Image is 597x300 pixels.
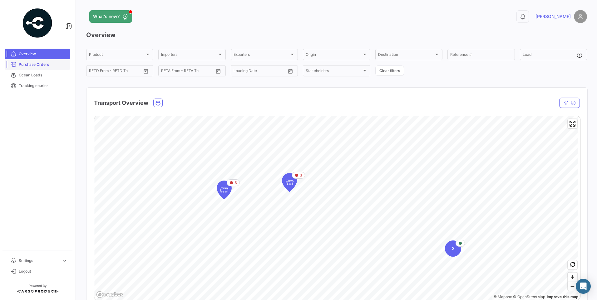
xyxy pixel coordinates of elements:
[89,10,132,23] button: What's new?
[214,66,223,76] button: Open calendar
[445,240,461,257] div: Map marker
[5,59,70,70] a: Purchase Orders
[19,72,67,78] span: Ocean Loads
[5,49,70,59] a: Overview
[513,294,545,299] a: OpenStreetMap
[234,53,289,58] span: Exporters
[535,13,571,20] span: [PERSON_NAME]
[234,180,237,186] span: 3
[493,294,512,299] a: Mapbox
[174,70,199,74] input: To
[96,291,124,298] a: Mapbox logo
[19,62,67,67] span: Purchase Orders
[62,258,67,264] span: expand_more
[5,80,70,91] a: Tracking courier
[568,273,577,282] button: Zoom in
[161,70,170,74] input: From
[234,70,242,74] input: From
[86,31,587,39] h3: Overview
[161,53,217,58] span: Importers
[217,181,232,199] div: Map marker
[141,66,150,76] button: Open calendar
[247,70,272,74] input: To
[286,66,295,76] button: Open calendar
[375,65,404,76] button: Clear filters
[89,70,98,74] input: From
[19,258,59,264] span: Settings
[568,119,577,128] button: Enter fullscreen
[576,279,591,294] div: Abrir Intercom Messenger
[5,70,70,80] a: Ocean Loads
[306,70,362,74] span: Stakeholders
[19,83,67,89] span: Tracking courier
[19,269,67,274] span: Logout
[89,53,145,58] span: Product
[378,53,434,58] span: Destination
[568,282,577,291] button: Zoom out
[19,51,67,57] span: Overview
[94,99,148,107] h4: Transport Overview
[282,173,297,192] div: Map marker
[574,10,587,23] img: placeholder-user.png
[154,99,162,107] button: Ocean
[547,294,579,299] a: Map feedback
[102,70,127,74] input: To
[306,53,362,58] span: Origin
[452,245,455,252] span: 3
[93,13,120,20] span: What's new?
[300,172,302,178] span: 3
[22,7,53,39] img: powered-by.png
